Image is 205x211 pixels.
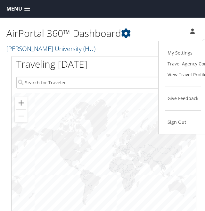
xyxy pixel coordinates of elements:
button: Zoom out [15,110,28,122]
a: Menu [3,4,33,14]
a: View Travel Profile [165,69,201,80]
a: Sign Out [165,117,201,128]
h1: Traveling [DATE] [16,57,87,71]
a: Give Feedback [165,93,201,104]
a: Travel Agency Contacts [165,58,201,69]
button: Zoom in [15,97,28,109]
a: My Settings [165,47,201,58]
a: [PERSON_NAME] University (HU) [6,44,97,53]
input: Search for Traveler [16,77,191,89]
h1: AirPortal 360™ Dashboard [6,27,152,40]
span: Menu [6,6,22,12]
